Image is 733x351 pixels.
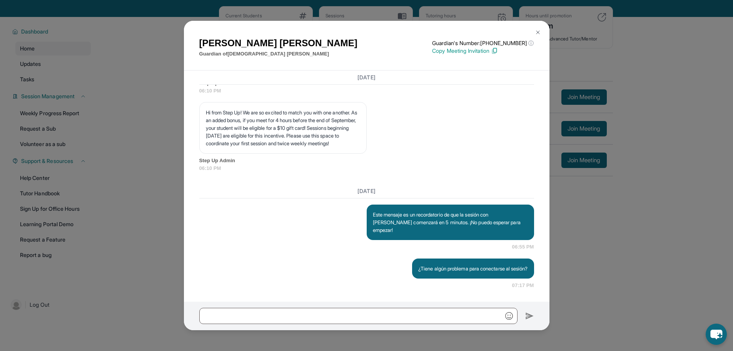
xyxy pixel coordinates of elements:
[432,39,534,47] p: Guardian's Number: [PHONE_NUMBER]
[512,282,534,289] span: 07:17 PM
[373,211,528,234] p: Este mensaje es un recordatorio de que la sesión con [PERSON_NAME] comenzará en 5 minutos. ¡No pu...
[199,87,534,95] span: 06:10 PM
[199,165,534,172] span: 06:10 PM
[512,243,534,251] span: 06:55 PM
[199,36,357,50] h1: [PERSON_NAME] [PERSON_NAME]
[199,74,534,81] h3: [DATE]
[491,47,498,54] img: Copy Icon
[535,29,541,35] img: Close Icon
[525,311,534,321] img: Send icon
[432,47,534,55] p: Copy Meeting Invitation
[706,324,727,345] button: chat-button
[199,187,534,195] h3: [DATE]
[505,312,513,320] img: Emoji
[199,50,357,58] p: Guardian of [DEMOGRAPHIC_DATA] [PERSON_NAME]
[528,39,534,47] span: ⓘ
[418,265,528,272] p: ¿Tiene algún problema para conectarse al sesión?
[199,157,534,165] span: Step Up Admin
[206,109,360,147] p: Hi from Step Up! We are so excited to match you with one another. As an added bonus, if you meet ...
